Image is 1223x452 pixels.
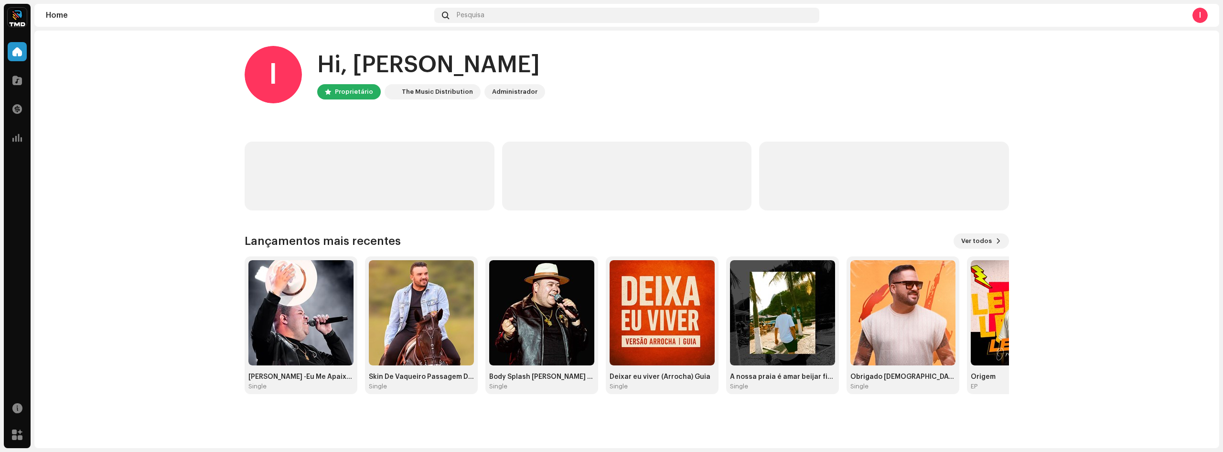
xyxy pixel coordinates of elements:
div: Single [489,383,507,390]
div: Obrigado [DEMOGRAPHIC_DATA] [850,373,955,381]
img: 39f1f7ed-b090-48fc-b289-d64564bc7dce [489,260,594,365]
div: Single [850,383,869,390]
div: Deixar eu viver (Arrocha) Guia [610,373,715,381]
img: 622bc8f8-b98b-49b5-8c6c-3a84fb01c0a0 [386,86,398,98]
span: Pesquisa [457,11,484,19]
div: The Music Distribution [402,86,473,98]
div: A nossa praia é amar beijar ficar de boa [Status] [730,373,835,381]
div: Administrador [492,86,537,98]
div: Skin De Vaqueiro Passagem De Som [369,373,474,381]
div: I [245,46,302,103]
div: Single [730,383,748,390]
div: Single [369,383,387,390]
img: db28c717-cd4f-4ea3-af4b-11b34b0c19ff [369,260,474,365]
img: 2af73861-93f4-4610-b78e-f9b904dd83b8 [610,260,715,365]
span: Ver todos [961,232,992,251]
img: 013d9f1b-f1a0-4246-a109-35687334407c [971,260,1076,365]
img: 8709c60b-ef9a-4de9-a3fd-aba6e03a8ee2 [850,260,955,365]
h3: Lançamentos mais recentes [245,233,401,249]
div: Single [248,383,267,390]
div: Hi, [PERSON_NAME] [317,50,545,80]
div: Proprietário [335,86,373,98]
div: Single [610,383,628,390]
img: dee75de8-e72c-44bf-ab61-ffea01752667 [730,260,835,365]
div: EP [971,383,977,390]
div: Body Splash [PERSON_NAME] (Ao Vivo) [489,373,594,381]
button: Ver todos [954,233,1009,249]
img: 622bc8f8-b98b-49b5-8c6c-3a84fb01c0a0 [8,8,27,27]
div: Origem [971,373,1076,381]
img: e5dce9ee-1df2-4d38-bae6-09fe71453a1e [248,260,354,365]
div: I [1192,8,1208,23]
div: Home [46,11,430,19]
div: [PERSON_NAME] -Eu Me Apaixonei (Ao Vivo) [248,373,354,381]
